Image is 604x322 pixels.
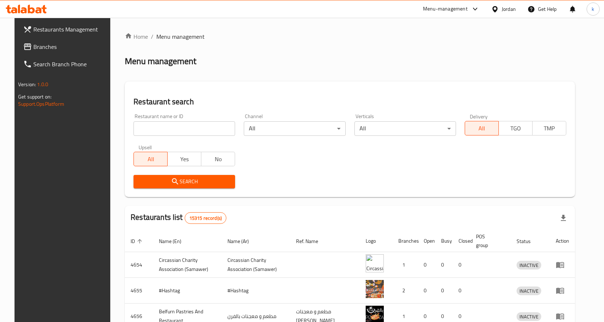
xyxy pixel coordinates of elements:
[222,278,290,304] td: #Hashtag
[204,154,232,164] span: No
[17,38,115,55] a: Branches
[156,32,205,41] span: Menu management
[502,5,516,13] div: Jordan
[360,230,393,252] th: Logo
[393,278,418,304] td: 2
[17,21,115,38] a: Restaurants Management
[222,252,290,278] td: ​Circassian ​Charity ​Association​ (Samawer)
[502,123,530,134] span: TGO
[556,312,569,321] div: Menu
[470,114,488,119] label: Delivery
[517,313,541,321] span: INACTIVE
[435,252,453,278] td: 0
[556,260,569,269] div: Menu
[125,32,148,41] a: Home
[418,230,435,252] th: Open
[125,32,575,41] nav: breadcrumb
[453,230,470,252] th: Closed
[125,278,153,304] td: 4655
[159,237,191,246] span: Name (En)
[185,215,226,222] span: 15315 record(s)
[465,121,499,135] button: All
[453,252,470,278] td: 0
[33,25,110,34] span: Restaurants Management
[137,154,165,164] span: All
[133,96,566,107] h2: Restaurant search
[151,32,153,41] li: /
[418,278,435,304] td: 0
[18,99,64,109] a: Support.OpsPlatform
[37,80,48,89] span: 1.0.0
[435,230,453,252] th: Busy
[592,5,594,13] span: k
[18,92,52,101] span: Get support on:
[435,278,453,304] td: 0
[17,55,115,73] a: Search Branch Phone
[476,232,502,250] span: POS group
[423,5,468,13] div: Menu-management
[556,286,569,295] div: Menu
[498,121,533,135] button: TGO
[139,145,152,150] label: Upsell
[555,209,572,227] div: Export file
[227,237,258,246] span: Name (Ar)
[201,152,235,166] button: No
[453,278,470,304] td: 0
[517,287,541,295] span: INACTIVE
[532,121,566,135] button: TMP
[517,261,541,269] span: INACTIVE
[153,278,222,304] td: #Hashtag
[535,123,563,134] span: TMP
[354,121,456,136] div: All
[133,175,235,188] button: Search
[133,121,235,136] input: Search for restaurant name or ID..
[366,280,384,298] img: #Hashtag
[33,60,110,68] span: Search Branch Phone
[33,42,110,51] span: Branches
[133,152,168,166] button: All
[296,237,328,246] span: Ref. Name
[468,123,496,134] span: All
[125,55,196,67] h2: Menu management
[393,230,418,252] th: Branches
[185,212,226,224] div: Total records count
[18,80,36,89] span: Version:
[550,230,575,252] th: Action
[366,254,384,272] img: ​Circassian ​Charity ​Association​ (Samawer)
[393,252,418,278] td: 1
[244,121,345,136] div: All
[139,177,229,186] span: Search
[153,252,222,278] td: ​Circassian ​Charity ​Association​ (Samawer)
[418,252,435,278] td: 0
[170,154,198,164] span: Yes
[131,237,144,246] span: ID
[131,212,226,224] h2: Restaurants list
[125,252,153,278] td: 4654
[517,237,540,246] span: Status
[167,152,201,166] button: Yes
